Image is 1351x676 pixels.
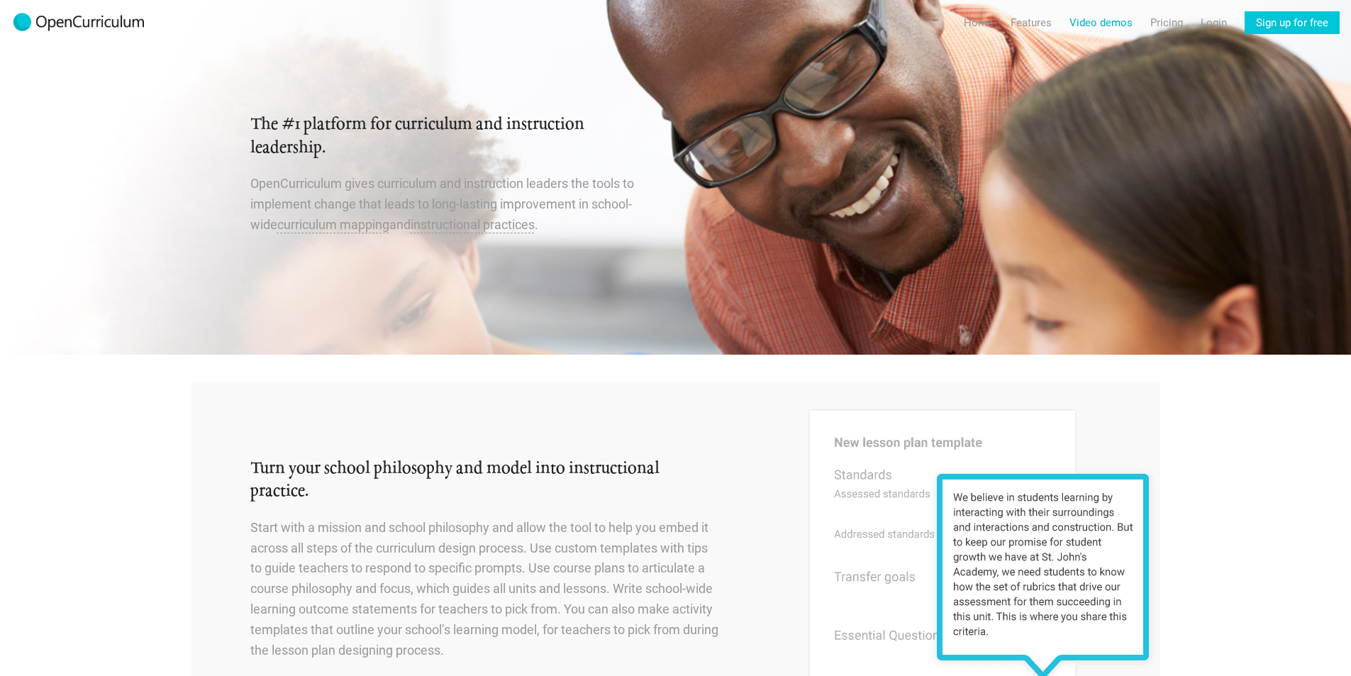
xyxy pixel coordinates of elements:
[250,458,719,504] h2: Turn your school philosophy and model into instructional practice.
[250,113,659,160] h2: The #1 platform for curriculum and instruction leadership.
[250,518,719,661] p: Start with a mission and school philosophy and allow the tool to help you embed it across all ste...
[1011,11,1052,34] a: Features
[964,11,993,34] a: Home
[277,217,389,232] span: curriculum mapping
[250,174,659,235] p: OpenCurriculum gives curriculum and instruction leaders the tools to implement change that leads ...
[1069,11,1133,34] a: Video demos
[1150,11,1183,34] a: Pricing
[1245,11,1340,34] a: Sign up for free
[411,217,535,232] span: instructional practices
[1201,11,1227,34] a: Login
[11,11,146,34] img: 2017-logo-m.png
